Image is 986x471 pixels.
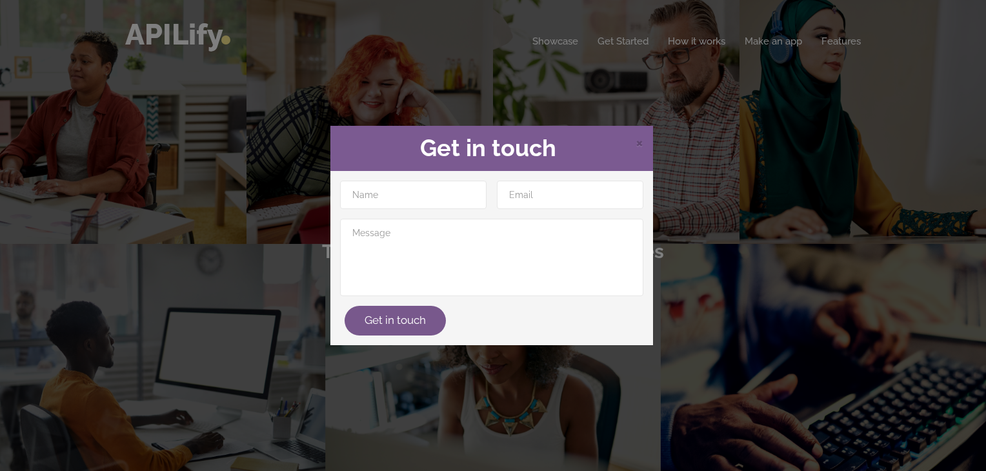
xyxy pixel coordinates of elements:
[345,306,446,336] button: Get in touch
[340,135,643,161] h2: Get in touch
[340,181,487,209] input: Name
[497,181,643,209] input: Email
[636,132,643,152] span: ×
[636,134,643,150] span: Close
